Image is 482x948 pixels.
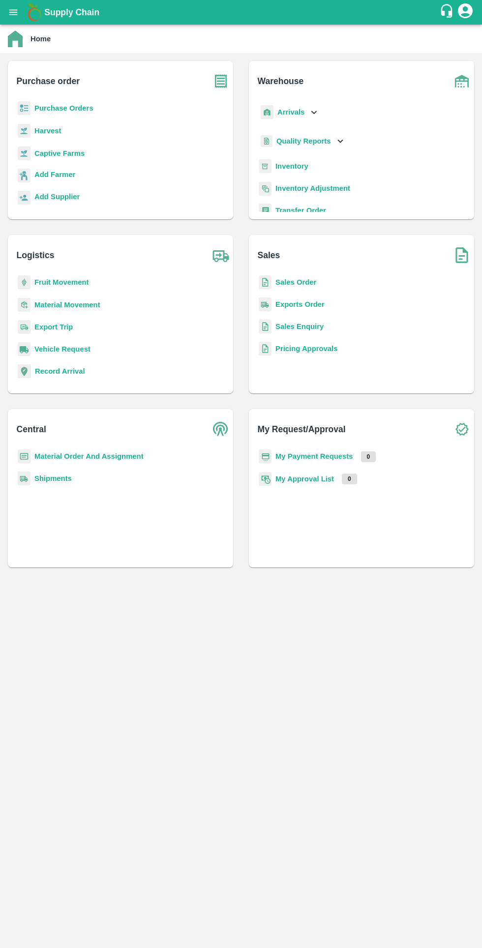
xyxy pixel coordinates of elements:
img: farmer [18,169,30,183]
b: Quality Reports [276,137,331,145]
div: Arrivals [259,101,320,123]
a: Fruit Movement [34,278,89,286]
img: inventory [259,181,271,196]
img: logo [25,2,44,22]
a: Exports Order [275,300,325,308]
img: soSales [450,243,474,267]
img: whInventory [259,159,271,174]
b: Arrivals [277,108,304,116]
img: check [450,417,474,442]
img: purchase [209,69,233,93]
img: whArrival [261,105,273,119]
img: approval [259,472,271,486]
a: Harvest [34,127,61,135]
a: Purchase Orders [34,104,93,112]
img: qualityReport [261,135,272,148]
div: account of current user [456,2,474,23]
a: Inventory Adjustment [275,184,350,192]
img: centralMaterial [18,449,30,464]
b: Add Supplier [34,193,80,201]
a: Vehicle Request [34,345,90,353]
img: home [8,30,23,47]
img: supplier [18,191,30,205]
a: Material Movement [34,301,100,309]
b: Home [30,35,51,43]
img: vehicle [18,342,30,356]
b: Central [17,422,46,436]
a: Transfer Order [275,207,326,214]
a: Add Supplier [34,191,80,205]
img: sales [259,275,271,290]
a: My Approval List [275,475,334,483]
b: Warehouse [258,74,304,88]
img: recordArrival [18,364,31,378]
p: 0 [361,451,376,462]
a: Captive Farms [34,149,85,157]
b: Add Farmer [34,171,75,178]
img: harvest [18,146,30,161]
p: 0 [342,474,357,484]
img: sales [259,342,271,356]
a: Add Farmer [34,169,75,182]
b: Purchase order [17,74,80,88]
img: harvest [18,123,30,138]
img: warehouse [450,69,474,93]
a: Record Arrival [35,367,85,375]
img: reciept [18,101,30,116]
b: My Request/Approval [258,422,346,436]
a: Pricing Approvals [275,345,337,353]
img: central [209,417,233,442]
a: Sales Order [275,278,316,286]
a: Material Order And Assignment [34,452,144,460]
b: Sales [258,248,280,262]
a: Inventory [275,162,308,170]
img: fruit [18,275,30,290]
img: whTransfer [259,204,271,218]
a: Sales Enquiry [275,323,324,330]
button: open drawer [2,1,25,24]
div: customer-support [439,3,456,21]
img: shipments [259,297,271,312]
img: material [18,297,30,312]
b: Logistics [17,248,55,262]
a: Shipments [34,474,72,482]
b: Supply Chain [44,7,99,17]
img: payment [259,449,271,464]
div: Quality Reports [259,131,346,151]
a: Supply Chain [44,5,439,19]
a: Export Trip [34,323,73,331]
img: delivery [18,320,30,334]
img: shipments [18,472,30,486]
a: My Payment Requests [275,452,353,460]
img: truck [209,243,233,267]
img: sales [259,320,271,334]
